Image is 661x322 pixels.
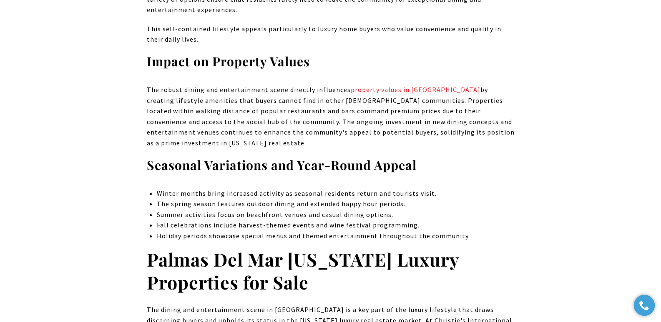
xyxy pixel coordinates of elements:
p: The robust dining and entertainment scene directly influences by creating lifestyle amenities tha... [147,85,515,149]
p: Holiday periods showcase special menus and themed entertainment throughout the community. [157,231,514,242]
p: Winter months bring increased activity as seasonal residents return and tourists visit. [157,188,514,199]
p: Summer activities focus on beachfront venues and casual dining options. [157,210,514,220]
strong: Palmas Del Mar [US_STATE] Luxury Properties for Sale [147,247,459,295]
p: This self-contained lifestyle appeals particularly to luxury home buyers who value convenience an... [147,24,515,45]
p: Fall celebrations include harvest-themed events and wine festival programming. [157,220,514,231]
strong: Seasonal Variations and Year-Round Appeal [147,157,417,173]
strong: Impact on Property Values [147,53,310,70]
p: The spring season features outdoor dining and extended happy hour periods. [157,199,514,210]
a: property values in [GEOGRAPHIC_DATA] [351,85,480,94]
